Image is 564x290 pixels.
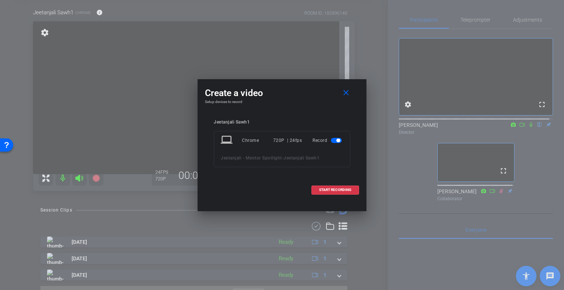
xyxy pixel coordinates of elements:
mat-icon: close [341,88,351,98]
div: Jeetanjali Sawh1 [214,120,350,125]
span: Jeetanjali - Mentor Spotlight [221,155,282,161]
span: - [282,155,284,161]
div: Record [312,134,343,147]
button: START RECORDING [311,186,359,195]
div: Chrome [242,134,273,147]
span: START RECORDING [319,188,351,192]
div: Create a video [205,87,359,100]
mat-icon: laptop [221,134,234,147]
h4: Setup devices to record [205,100,359,104]
span: Jeetanjali Sawh1 [283,155,319,161]
div: 720P | 24fps [273,134,302,147]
